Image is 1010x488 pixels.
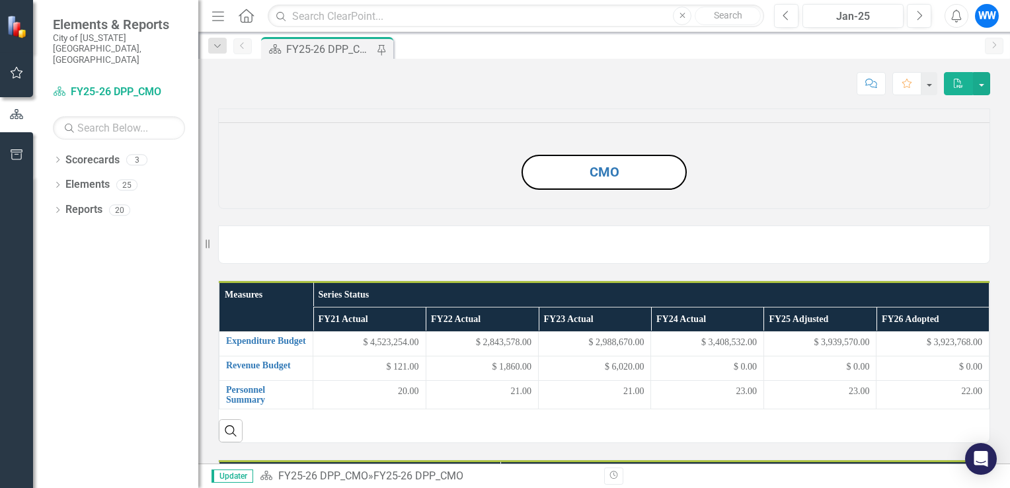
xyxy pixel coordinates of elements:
[226,360,306,370] a: Revenue Budget
[814,336,869,349] span: $ 3,939,570.00
[116,179,137,190] div: 25
[965,443,997,475] div: Open Intercom Messenger
[219,380,313,409] td: Double-Click to Edit Right Click for Context Menu
[126,154,147,165] div: 3
[701,336,757,349] span: $ 3,408,532.00
[588,336,644,349] span: $ 2,988,670.00
[651,331,763,356] td: Double-Click to Edit
[975,4,999,28] button: WW
[763,380,876,409] td: Double-Click to Edit
[492,360,532,374] span: $ 1,860.00
[53,85,185,100] a: FY25-26 DPP_CMO
[846,360,869,374] span: $ 0.00
[109,204,130,216] div: 20
[590,164,619,180] a: CMO
[714,10,742,20] span: Search
[802,4,904,28] button: Jan-25
[268,5,764,28] input: Search ClearPoint...
[876,356,990,380] td: Double-Click to Edit
[226,336,306,346] a: Expenditure Budget
[807,9,899,24] div: Jan-25
[426,380,538,409] td: Double-Click to Edit
[53,17,185,32] span: Elements & Reports
[426,331,538,356] td: Double-Click to Edit
[65,153,120,168] a: Scorecards
[387,360,419,374] span: $ 121.00
[226,385,306,405] a: Personnel Summary
[313,356,426,380] td: Double-Click to Edit
[219,331,313,356] td: Double-Click to Edit Right Click for Context Menu
[651,356,763,380] td: Double-Click to Edit
[876,380,990,409] td: Double-Click to Edit
[373,469,463,482] div: FY25-26 DPP_CMO
[736,385,757,398] span: 23.00
[260,469,594,484] div: »
[426,356,538,380] td: Double-Click to Edit
[651,380,763,409] td: Double-Click to Edit
[763,356,876,380] td: Double-Click to Edit
[962,385,983,398] span: 22.00
[7,15,30,38] img: ClearPoint Strategy
[398,385,419,398] span: 20.00
[539,356,651,380] td: Double-Click to Edit
[364,336,419,349] span: $ 4,523,254.00
[286,41,373,58] div: FY25-26 DPP_CMO
[476,336,531,349] span: $ 2,843,578.00
[219,356,313,380] td: Double-Click to Edit Right Click for Context Menu
[313,380,426,409] td: Double-Click to Edit
[65,202,102,218] a: Reports
[734,360,757,374] span: $ 0.00
[539,331,651,356] td: Double-Click to Edit
[53,32,185,65] small: City of [US_STATE][GEOGRAPHIC_DATA], [GEOGRAPHIC_DATA]
[539,380,651,409] td: Double-Click to Edit
[876,331,990,356] td: Double-Click to Edit
[212,469,253,483] span: Updater
[65,177,110,192] a: Elements
[605,360,644,374] span: $ 6,020.00
[695,7,761,25] button: Search
[313,331,426,356] td: Double-Click to Edit
[511,385,532,398] span: 21.00
[927,336,982,349] span: $ 3,923,768.00
[849,385,870,398] span: 23.00
[623,385,644,398] span: 21.00
[522,155,687,190] button: CMO
[53,116,185,140] input: Search Below...
[959,360,982,374] span: $ 0.00
[763,331,876,356] td: Double-Click to Edit
[278,469,368,482] a: FY25-26 DPP_CMO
